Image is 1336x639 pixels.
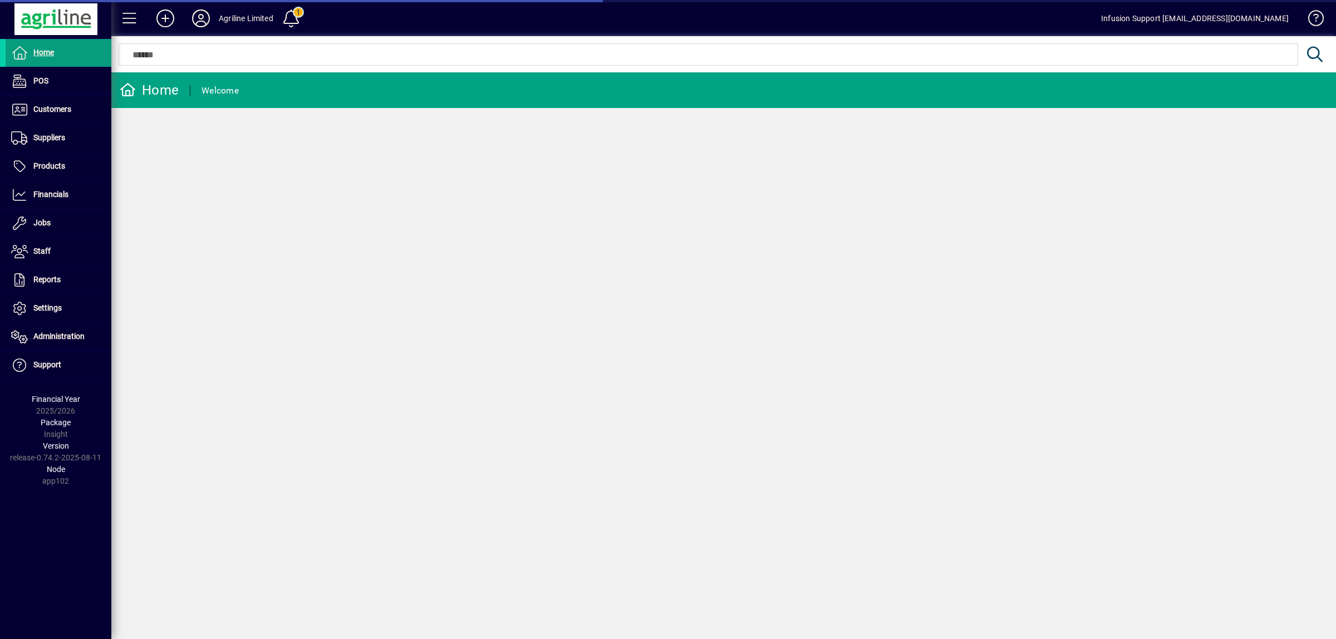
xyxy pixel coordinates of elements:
[120,81,179,99] div: Home
[6,238,111,266] a: Staff
[6,124,111,152] a: Suppliers
[32,395,80,404] span: Financial Year
[6,96,111,124] a: Customers
[33,275,61,284] span: Reports
[148,8,183,28] button: Add
[33,161,65,170] span: Products
[33,332,85,341] span: Administration
[33,247,51,255] span: Staff
[33,218,51,227] span: Jobs
[33,360,61,369] span: Support
[6,323,111,351] a: Administration
[183,8,219,28] button: Profile
[47,465,65,474] span: Node
[6,181,111,209] a: Financials
[33,105,71,114] span: Customers
[6,153,111,180] a: Products
[6,209,111,237] a: Jobs
[1101,9,1289,27] div: Infusion Support [EMAIL_ADDRESS][DOMAIN_NAME]
[43,441,69,450] span: Version
[41,418,71,427] span: Package
[202,82,239,100] div: Welcome
[6,67,111,95] a: POS
[33,303,62,312] span: Settings
[1300,2,1322,38] a: Knowledge Base
[6,266,111,294] a: Reports
[33,190,68,199] span: Financials
[6,294,111,322] a: Settings
[33,133,65,142] span: Suppliers
[33,76,48,85] span: POS
[33,48,54,57] span: Home
[6,351,111,379] a: Support
[219,9,273,27] div: Agriline Limited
